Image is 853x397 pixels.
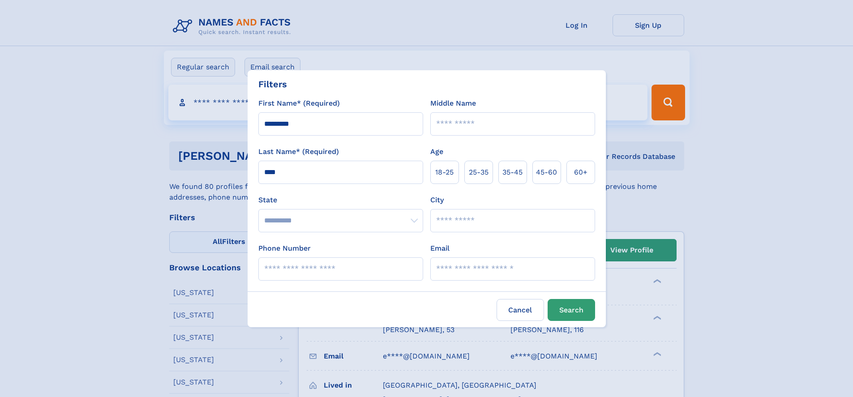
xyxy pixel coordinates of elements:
span: 18‑25 [435,167,454,178]
label: Last Name* (Required) [258,146,339,157]
label: First Name* (Required) [258,98,340,109]
label: Middle Name [430,98,476,109]
label: Phone Number [258,243,311,254]
label: Email [430,243,450,254]
div: Filters [258,77,287,91]
span: 60+ [574,167,587,178]
span: 45‑60 [536,167,557,178]
button: Search [548,299,595,321]
label: City [430,195,444,205]
label: Cancel [497,299,544,321]
span: 25‑35 [469,167,489,178]
label: Age [430,146,443,157]
span: 35‑45 [502,167,523,178]
label: State [258,195,423,205]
